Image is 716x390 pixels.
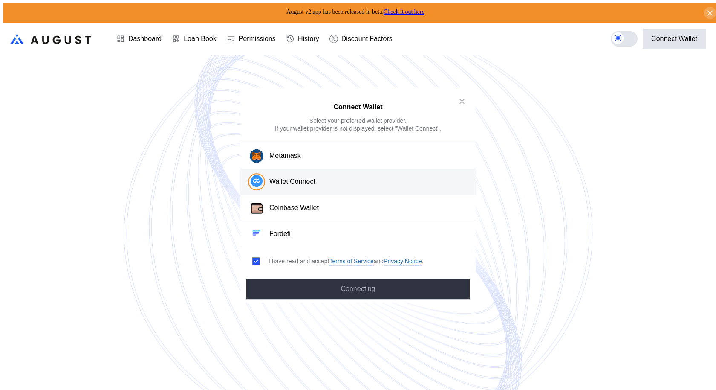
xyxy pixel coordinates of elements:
[184,35,217,43] div: Loan Book
[286,9,424,15] span: August v2 app has been released in beta.
[269,230,291,239] div: Fordefi
[275,125,441,132] div: If your wallet provider is not displayed, select "Wallet Connect".
[374,258,384,265] span: and
[269,178,315,186] div: Wallet Connect
[341,35,393,43] div: Discount Factors
[334,104,383,111] h2: Connect Wallet
[269,204,319,212] div: Coinbase Wallet
[651,35,697,43] div: Connect Wallet
[240,221,476,247] button: FordefiFordefi
[251,227,263,239] img: Fordefi
[455,94,469,108] button: close modal
[329,257,373,265] a: Terms of Service
[268,257,423,265] div: I have read and accept .
[309,117,407,125] div: Select your preferred wallet provider.
[298,35,319,43] div: History
[240,143,476,169] button: Metamask
[239,35,276,43] div: Permissions
[384,257,422,265] a: Privacy Notice
[269,151,301,160] div: Metamask
[128,35,162,43] div: Dashboard
[246,279,470,299] button: Connecting
[240,195,476,221] button: Coinbase WalletCoinbase Wallet
[384,9,424,15] a: Check it out here
[250,201,264,215] img: Coinbase Wallet
[240,169,476,195] button: Wallet Connect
